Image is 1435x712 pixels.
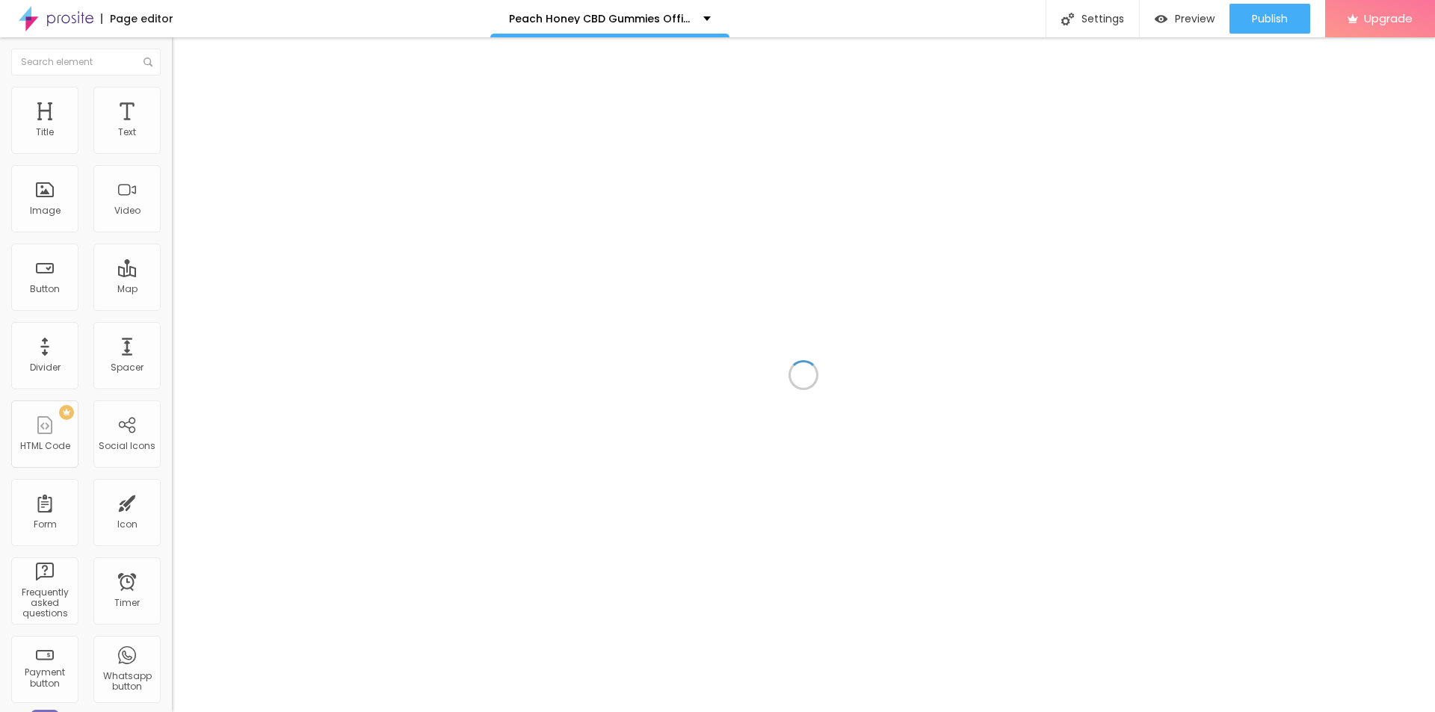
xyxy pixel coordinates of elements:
[36,127,54,137] div: Title
[111,362,143,373] div: Spacer
[30,205,61,216] div: Image
[30,362,61,373] div: Divider
[117,284,138,294] div: Map
[117,519,138,530] div: Icon
[143,58,152,66] img: Icone
[1175,13,1215,25] span: Preview
[11,49,161,75] input: Search element
[114,598,140,608] div: Timer
[118,127,136,137] div: Text
[1140,4,1229,34] button: Preview
[20,441,70,451] div: HTML Code
[1061,13,1074,25] img: Icone
[99,441,155,451] div: Social Icons
[1155,13,1167,25] img: view-1.svg
[1252,13,1288,25] span: Publish
[97,671,156,693] div: Whatsapp button
[101,13,173,24] div: Page editor
[34,519,57,530] div: Form
[30,284,60,294] div: Button
[1364,12,1413,25] span: Upgrade
[114,205,141,216] div: Video
[15,587,74,619] div: Frequently asked questions
[509,13,692,24] p: Peach Honey CBD Gummies Official
[15,667,74,689] div: Payment button
[1229,4,1310,34] button: Publish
